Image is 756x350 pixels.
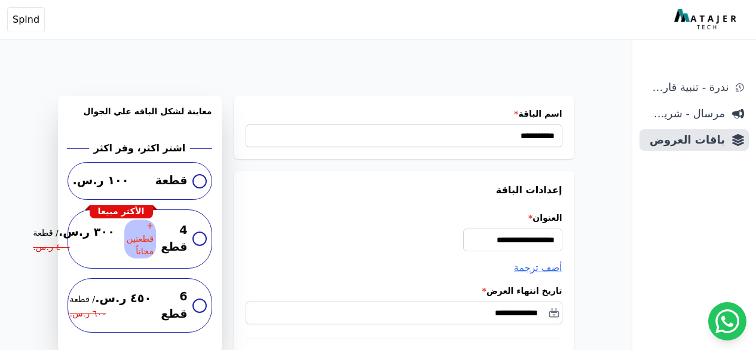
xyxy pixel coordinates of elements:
span: أضف ترجمة [514,262,562,273]
bdi: / قطعة [69,294,95,304]
button: Splnd [7,7,45,32]
img: MatajerTech Logo [674,9,739,31]
label: العنوان [246,212,562,224]
bdi: / قطعة [33,228,59,238]
span: 6 قطع [161,288,187,323]
span: ٤٥٠ ر.س. [69,290,151,308]
span: مرسال - شريط دعاية [644,105,725,122]
h3: إعدادات الباقة [246,183,562,197]
span: 4 قطع [161,222,187,257]
h2: اشتر اكثر، وفر اكثر [89,141,190,156]
span: ١٠٠ ر.س. [73,172,129,190]
span: ٦٠٠ ر.س. [69,308,106,321]
label: اسم الباقة [246,108,562,120]
span: ندرة - تنبية قارب علي النفاذ [644,79,729,96]
button: أضف ترجمة [514,261,562,275]
span: قطعة [155,172,188,190]
span: Splnd [13,13,39,27]
label: تاريخ انتهاء العرض [246,285,562,297]
span: ٤٠٠ ر.س. [33,241,69,254]
h3: معاينة لشكل الباقه علي الجوال [68,105,212,132]
div: الأكثر مبيعا [90,205,153,218]
span: باقات العروض [644,132,725,148]
span: + قطعتين مجاناً [124,220,156,258]
span: ٣٠٠ ر.س. [33,224,115,241]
